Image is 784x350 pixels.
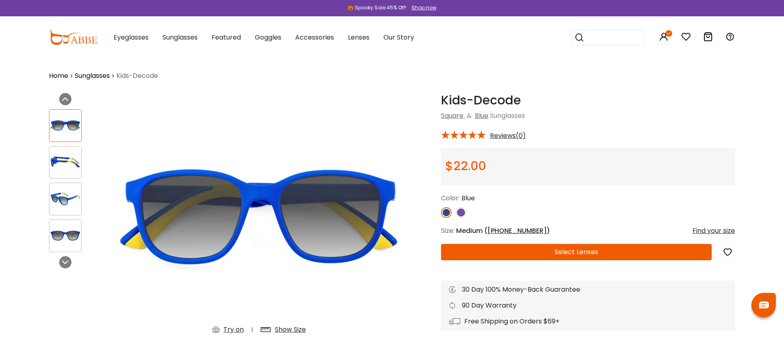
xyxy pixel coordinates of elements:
[49,71,68,81] a: Home
[441,193,460,203] span: Color:
[49,154,81,170] img: Kids-Decode Blue TR Sunglasses , UniversalBridgeFit Frames from ABBE Glasses
[441,93,735,108] h1: Kids-Decode
[449,317,727,326] div: Free Shipping on Orders $69+
[490,111,525,120] span: Sunglasses
[461,193,475,203] span: Blue
[347,4,406,11] div: 🎃 Spooky Sale 45% Off!
[475,111,488,120] a: Blue
[75,71,110,81] a: Sunglasses
[110,93,408,341] img: Kids-Decode Blue TR Sunglasses , UniversalBridgeFit Frames from ABBE Glasses
[456,226,550,235] span: Medium ( )
[441,226,454,235] span: Size:
[49,30,97,45] img: abbeglasses.com
[383,33,414,42] span: Our Story
[693,226,735,236] div: Find your size
[49,228,81,244] img: Kids-Decode Blue TR Sunglasses , UniversalBridgeFit Frames from ABBE Glasses
[441,111,463,120] a: Square
[223,325,244,334] div: Try on
[295,33,334,42] span: Accessories
[212,33,241,42] span: Featured
[255,33,281,42] span: Goggles
[759,301,769,308] img: chat
[408,4,437,11] a: Shop now
[49,117,81,133] img: Kids-Decode Blue TR Sunglasses , UniversalBridgeFit Frames from ABBE Glasses
[114,33,149,42] span: Eyeglasses
[488,226,547,235] span: [PHONE_NUMBER]
[412,4,437,11] div: Shop now
[490,132,526,140] span: Reviews(0)
[445,157,486,175] span: $22.00
[116,71,158,81] span: Kids-Decode
[49,191,81,207] img: Kids-Decode Blue TR Sunglasses , UniversalBridgeFit Frames from ABBE Glasses
[163,33,198,42] span: Sunglasses
[465,111,473,120] span: &
[449,301,727,310] div: 90 Day Warranty
[449,285,727,295] div: 30 Day 100% Money-Back Guarantee
[275,325,306,334] div: Show Size
[348,33,370,42] span: Lenses
[441,244,712,260] button: Select Lenses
